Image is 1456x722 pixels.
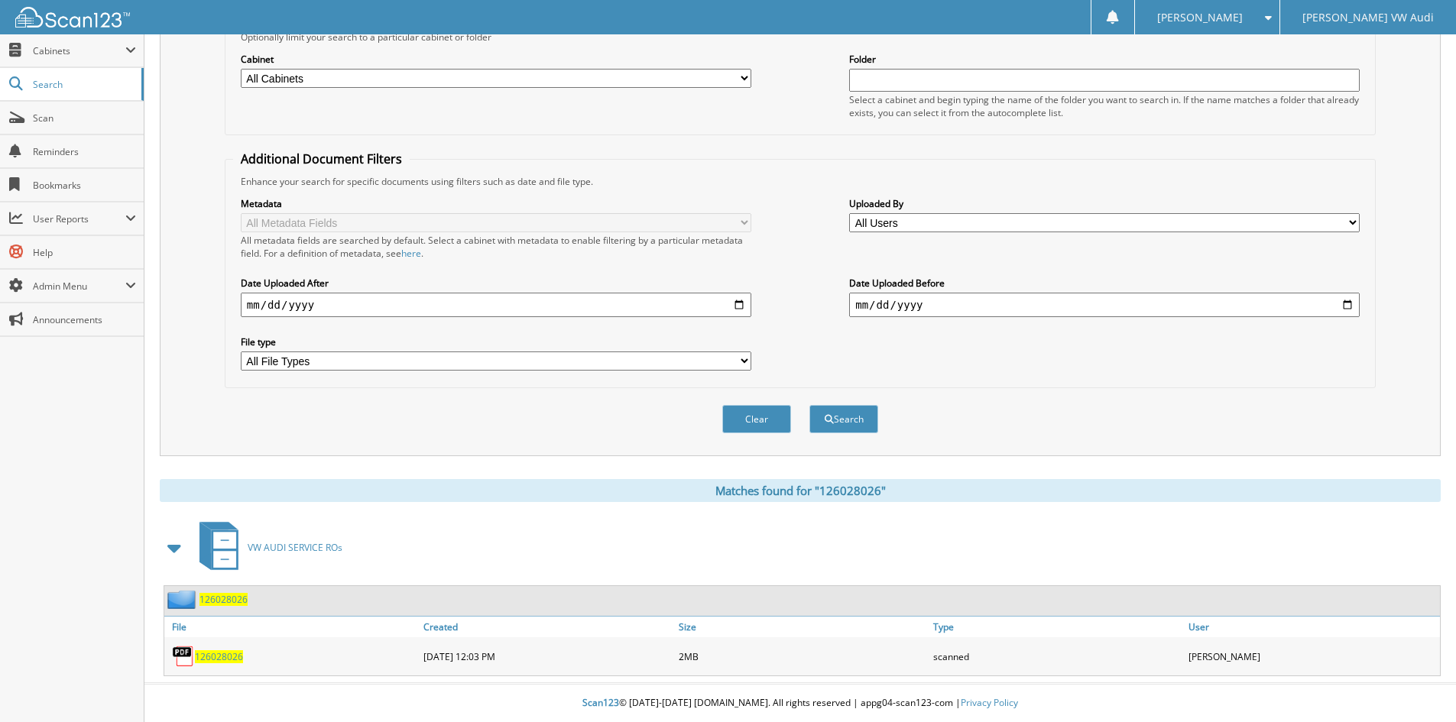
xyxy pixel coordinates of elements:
label: Metadata [241,197,751,210]
img: folder2.png [167,590,199,609]
div: 2MB [675,641,930,672]
span: Help [33,246,136,259]
input: start [241,293,751,317]
iframe: Chat Widget [1380,649,1456,722]
a: VW AUDI SERVICE ROs [190,517,342,578]
label: Cabinet [241,53,751,66]
div: scanned [929,641,1185,672]
label: File type [241,335,751,348]
button: Search [809,405,878,433]
button: Clear [722,405,791,433]
label: Folder [849,53,1360,66]
div: All metadata fields are searched by default. Select a cabinet with metadata to enable filtering b... [241,234,751,260]
a: File [164,617,420,637]
a: User [1185,617,1440,637]
a: Type [929,617,1185,637]
div: Optionally limit your search to a particular cabinet or folder [233,31,1367,44]
a: here [401,247,421,260]
a: 126028026 [195,650,243,663]
label: Date Uploaded Before [849,277,1360,290]
div: [DATE] 12:03 PM [420,641,675,672]
a: Size [675,617,930,637]
span: User Reports [33,212,125,225]
label: Uploaded By [849,197,1360,210]
div: Enhance your search for specific documents using filters such as date and file type. [233,175,1367,188]
img: scan123-logo-white.svg [15,7,130,28]
span: Bookmarks [33,179,136,192]
span: Reminders [33,145,136,158]
div: [PERSON_NAME] [1185,641,1440,672]
span: Search [33,78,134,91]
input: end [849,293,1360,317]
span: [PERSON_NAME] [1157,13,1243,22]
div: Matches found for "126028026" [160,479,1441,502]
span: VW AUDI SERVICE ROs [248,541,342,554]
span: Cabinets [33,44,125,57]
div: © [DATE]-[DATE] [DOMAIN_NAME]. All rights reserved | appg04-scan123-com | [144,685,1456,722]
a: Created [420,617,675,637]
span: Admin Menu [33,280,125,293]
span: [PERSON_NAME] VW Audi [1302,13,1434,22]
span: Announcements [33,313,136,326]
legend: Additional Document Filters [233,151,410,167]
span: Scan123 [582,696,619,709]
span: Scan [33,112,136,125]
label: Date Uploaded After [241,277,751,290]
a: 126028026 [199,593,248,606]
a: Privacy Policy [961,696,1018,709]
div: Select a cabinet and begin typing the name of the folder you want to search in. If the name match... [849,93,1360,119]
img: PDF.png [172,645,195,668]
